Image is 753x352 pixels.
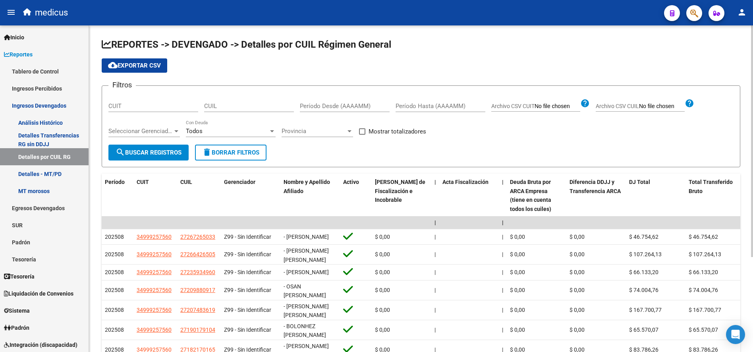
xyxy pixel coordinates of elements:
span: REPORTES -> DEVENGADO -> Detalles por CUIL Régimen General [102,39,391,50]
span: $ 107.264,13 [689,251,721,257]
span: | [434,287,436,293]
datatable-header-cell: Activo [340,174,372,218]
datatable-header-cell: Acta Fiscalización [439,174,499,218]
span: 27209880917 [180,287,215,293]
datatable-header-cell: Gerenciador [221,174,280,218]
mat-icon: cloud_download [108,60,118,70]
span: $ 0,00 [375,269,390,275]
span: DJ Total [629,179,650,185]
span: $ 0,00 [510,327,525,333]
span: 202508 [105,307,124,313]
span: - OSAN [PERSON_NAME] [284,283,326,299]
span: | [434,251,436,257]
span: Todos [186,128,203,135]
span: $ 0,00 [570,307,585,313]
span: Z99 - Sin Identificar [224,251,271,257]
span: $ 66.133,20 [689,269,718,275]
span: $ 0,00 [510,269,525,275]
span: $ 0,00 [375,287,390,293]
span: $ 0,00 [570,327,585,333]
span: | [434,219,436,226]
h3: Filtros [108,79,136,91]
span: | [434,269,436,275]
datatable-header-cell: DJ Total [626,174,685,218]
span: Gerenciador [224,179,255,185]
span: | [502,269,503,275]
span: $ 0,00 [510,307,525,313]
span: 34999257560 [137,307,172,313]
span: Inicio [4,33,24,42]
span: $ 66.133,20 [629,269,658,275]
span: $ 0,00 [510,234,525,240]
span: Tesorería [4,272,35,281]
span: - [PERSON_NAME] [PERSON_NAME] [284,248,329,263]
span: | [434,307,436,313]
span: Exportar CSV [108,62,161,69]
span: $ 167.700,77 [629,307,662,313]
span: Período [105,179,125,185]
span: 27267265033 [180,234,215,240]
span: Total Transferido Bruto [689,179,733,194]
span: 27190179104 [180,327,215,333]
span: $ 0,00 [510,287,525,293]
span: Reportes [4,50,33,59]
span: 34999257560 [137,251,172,257]
span: 27207483619 [180,307,215,313]
datatable-header-cell: Período [102,174,133,218]
span: $ 46.754,62 [689,234,718,240]
span: $ 0,00 [570,251,585,257]
button: Buscar Registros [108,145,189,161]
span: | [502,327,503,333]
span: Z99 - Sin Identificar [224,327,271,333]
span: | [502,234,503,240]
mat-icon: delete [202,147,212,157]
span: Seleccionar Gerenciador [108,128,173,135]
span: Archivo CSV CUIT [491,103,535,109]
span: 27266426505 [180,251,215,257]
span: - [PERSON_NAME] [284,234,329,240]
span: $ 0,00 [375,251,390,257]
span: Borrar Filtros [202,149,259,156]
span: medicus [35,4,68,21]
span: $ 0,00 [510,251,525,257]
span: $ 65.570,07 [689,327,718,333]
span: $ 74.004,76 [629,287,658,293]
span: [PERSON_NAME] de Fiscalización e Incobrable [375,179,425,203]
span: 34999257560 [137,327,172,333]
span: 34999257560 [137,269,172,275]
span: 202508 [105,269,124,275]
span: $ 0,00 [375,234,390,240]
span: Z99 - Sin Identificar [224,287,271,293]
span: - BOLONHEZ [PERSON_NAME] [PERSON_NAME] [284,323,326,348]
datatable-header-cell: Deuda Bruta por ARCA Empresa (tiene en cuenta todos los cuiles) [507,174,566,218]
span: | [434,327,436,333]
datatable-header-cell: Total Transferido Bruto [685,174,745,218]
span: 202508 [105,327,124,333]
span: Padrón [4,323,29,332]
datatable-header-cell: CUIT [133,174,177,218]
span: | [502,219,504,226]
span: Mostrar totalizadores [369,127,426,136]
mat-icon: search [116,147,125,157]
span: Diferencia DDJJ y Transferencia ARCA [570,179,621,194]
span: 202508 [105,287,124,293]
span: $ 0,00 [375,307,390,313]
span: Deuda Bruta por ARCA Empresa (tiene en cuenta todos los cuiles) [510,179,551,212]
span: $ 167.700,77 [689,307,721,313]
span: $ 65.570,07 [629,327,658,333]
span: Nombre y Apellido Afiliado [284,179,330,194]
mat-icon: help [580,99,590,108]
input: Archivo CSV CUIL [639,103,685,110]
span: 202508 [105,234,124,240]
datatable-header-cell: CUIL [177,174,221,218]
mat-icon: menu [6,8,16,17]
input: Archivo CSV CUIT [535,103,580,110]
span: 34999257560 [137,234,172,240]
datatable-header-cell: Nombre y Apellido Afiliado [280,174,340,218]
span: Liquidación de Convenios [4,289,73,298]
span: 27235934960 [180,269,215,275]
span: Integración (discapacidad) [4,340,77,349]
datatable-header-cell: | [431,174,439,218]
span: $ 46.754,62 [629,234,658,240]
span: Z99 - Sin Identificar [224,269,271,275]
